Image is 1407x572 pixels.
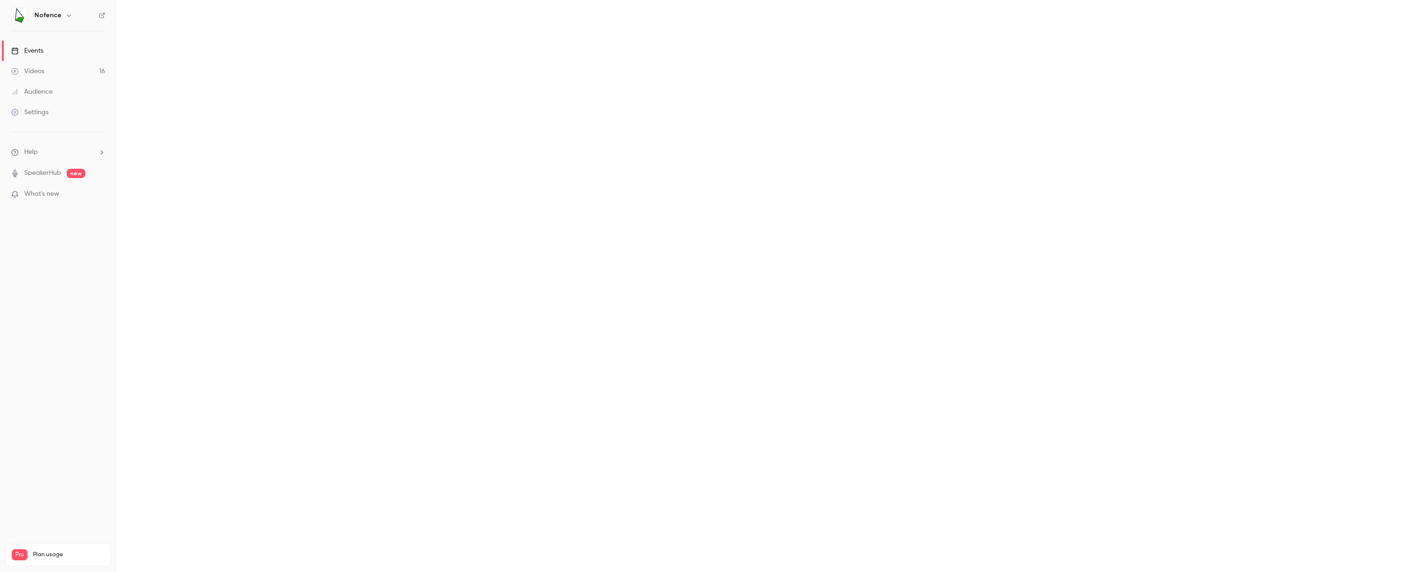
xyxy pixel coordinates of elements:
div: Audience [11,87,53,96]
iframe: Noticeable Trigger [94,190,105,199]
h6: Nofence [34,11,61,20]
span: Pro [12,549,27,560]
img: Nofence [12,8,27,23]
div: Settings [11,108,48,117]
span: What's new [24,189,59,199]
span: new [67,169,85,178]
div: Videos [11,67,44,76]
span: Plan usage [33,551,105,558]
span: Help [24,147,38,157]
li: help-dropdown-opener [11,147,105,157]
a: SpeakerHub [24,168,61,178]
div: Events [11,46,43,55]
